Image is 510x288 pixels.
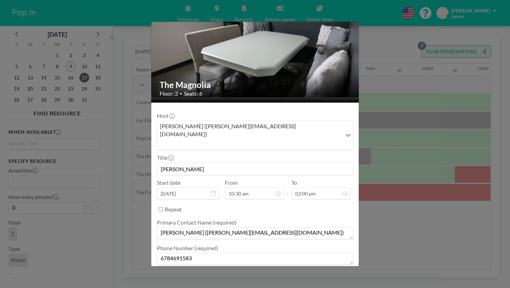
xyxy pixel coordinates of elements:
[158,139,341,148] input: Search for option
[160,80,351,90] h2: The Magnolia
[291,179,297,186] label: To
[225,179,238,186] label: From
[165,206,182,213] label: Repeat
[157,112,174,119] label: Host
[157,163,353,175] input: Morgan's reservation
[287,182,289,197] span: -
[160,90,178,97] span: Floor: 2
[157,245,218,252] label: Phone Number (required)
[157,219,237,226] label: Primary Contact Name (required)
[151,5,359,98] img: 537.png
[180,91,182,96] span: •
[157,179,180,186] label: Start date
[157,121,353,150] div: Search for option
[159,122,341,138] span: [PERSON_NAME] ([PERSON_NAME][EMAIL_ADDRESS][DOMAIN_NAME])
[184,90,202,97] span: Seats: 6
[157,154,173,161] label: Title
